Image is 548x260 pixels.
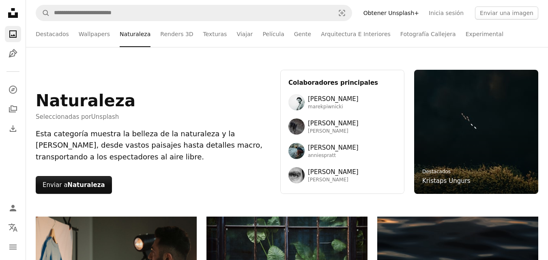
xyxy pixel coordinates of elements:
form: Encuentra imágenes en todo el sitio [36,5,352,21]
a: Avatar del usuario Annie Spratt[PERSON_NAME]anniespratt [288,143,396,159]
span: Seleccionadas por [36,112,135,122]
a: Inicia sesión [424,6,468,19]
a: Película [262,21,284,47]
img: Avatar del usuario Wolfgang Hasselmann [288,118,305,135]
span: [PERSON_NAME] [308,128,359,135]
a: Iniciar sesión / Registrarse [5,200,21,216]
a: Avatar del usuario Marek Piwnicki[PERSON_NAME]marekpiwnicki [288,94,396,110]
img: Avatar del usuario Annie Spratt [288,143,305,159]
a: Texturas [203,21,227,47]
a: Avatar del usuario Francesco Ungaro[PERSON_NAME][PERSON_NAME] [288,167,396,183]
span: [PERSON_NAME] [308,167,359,177]
a: Kristaps Ungurs [422,176,471,186]
a: Gente [294,21,311,47]
div: Esta categoría muestra la belleza de la naturaleza y la [PERSON_NAME], desde vastos paisajes hast... [36,128,271,163]
a: Destacados [422,169,451,174]
button: Enviar aNaturaleza [36,176,112,194]
strong: Naturaleza [67,181,105,189]
h1: Naturaleza [36,91,135,110]
span: [PERSON_NAME] [308,143,359,153]
a: Wallpapers [79,21,110,47]
a: Colecciones [5,101,21,117]
a: Renders 3D [160,21,193,47]
a: Destacados [36,21,69,47]
img: Avatar del usuario Marek Piwnicki [288,94,305,110]
span: [PERSON_NAME] [308,118,359,128]
img: Avatar del usuario Francesco Ungaro [288,167,305,183]
a: Viajar [236,21,253,47]
a: Ilustraciones [5,45,21,62]
a: Experimental [466,21,503,47]
span: [PERSON_NAME] [308,94,359,104]
h3: Colaboradores principales [288,78,396,88]
a: Avatar del usuario Wolfgang Hasselmann[PERSON_NAME][PERSON_NAME] [288,118,396,135]
span: [PERSON_NAME] [308,177,359,183]
a: Obtener Unsplash+ [359,6,424,19]
button: Buscar en Unsplash [36,5,50,21]
a: Historial de descargas [5,120,21,137]
button: Enviar una imagen [475,6,538,19]
span: marekpiwnicki [308,104,359,110]
a: Fotografía Callejera [400,21,456,47]
button: Menú [5,239,21,255]
button: Idioma [5,219,21,236]
button: Búsqueda visual [332,5,352,21]
a: Fotos [5,26,21,42]
span: anniespratt [308,153,359,159]
a: Arquitectura E Interiores [321,21,391,47]
a: Explorar [5,82,21,98]
a: Unsplash [91,113,119,120]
